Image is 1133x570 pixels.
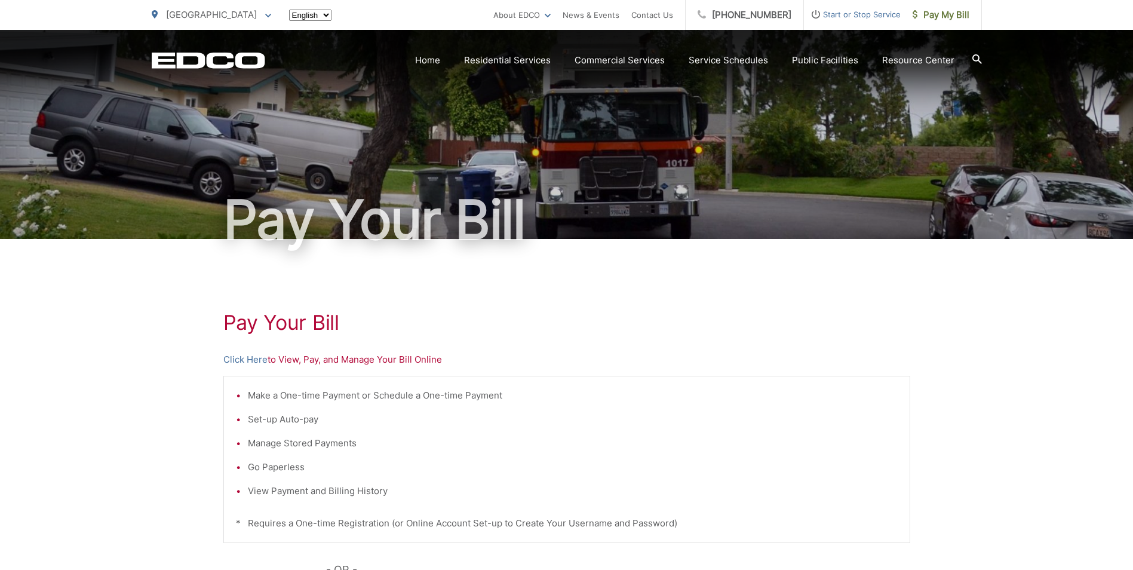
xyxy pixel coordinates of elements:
[575,53,665,68] a: Commercial Services
[248,436,898,451] li: Manage Stored Payments
[792,53,858,68] a: Public Facilities
[152,52,265,69] a: EDCD logo. Return to the homepage.
[248,388,898,403] li: Make a One-time Payment or Schedule a One-time Payment
[913,8,969,22] span: Pay My Bill
[223,353,910,367] p: to View, Pay, and Manage Your Bill Online
[223,311,910,335] h1: Pay Your Bill
[236,516,898,531] p: * Requires a One-time Registration (or Online Account Set-up to Create Your Username and Password)
[152,190,982,250] h1: Pay Your Bill
[882,53,954,68] a: Resource Center
[166,9,257,20] span: [GEOGRAPHIC_DATA]
[563,8,619,22] a: News & Events
[248,412,898,427] li: Set-up Auto-pay
[464,53,551,68] a: Residential Services
[248,460,898,474] li: Go Paperless
[289,10,331,21] select: Select a language
[248,484,898,498] li: View Payment and Billing History
[493,8,551,22] a: About EDCO
[631,8,673,22] a: Contact Us
[223,353,268,367] a: Click Here
[689,53,768,68] a: Service Schedules
[415,53,440,68] a: Home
